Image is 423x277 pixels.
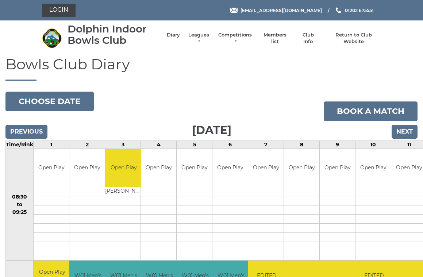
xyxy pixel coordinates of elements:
a: Phone us 01202 675551 [335,7,374,14]
td: Open Play [284,149,319,187]
div: Dolphin Indoor Bowls Club [68,23,159,46]
h1: Bowls Club Diary [5,56,418,81]
a: Members list [260,32,290,45]
input: Next [392,125,418,139]
a: Diary [167,32,180,38]
a: Book a match [324,101,418,121]
td: 2 [69,141,105,149]
td: Open Play [69,149,105,187]
td: 9 [320,141,355,149]
img: Email [230,8,238,13]
td: Open Play [212,149,248,187]
td: 3 [105,141,141,149]
td: 4 [141,141,177,149]
span: 01202 675551 [345,7,374,13]
img: Phone us [336,7,341,13]
input: Previous [5,125,47,139]
td: 1 [34,141,69,149]
a: Login [42,4,76,17]
button: Choose date [5,92,94,111]
td: 8 [284,141,320,149]
td: Open Play [355,149,391,187]
td: Open Play [248,149,284,187]
td: [PERSON_NAME] [105,187,142,196]
td: Open Play [141,149,176,187]
td: Open Play [34,149,69,187]
td: Time/Rink [6,141,34,149]
td: Open Play [177,149,212,187]
td: 08:30 to 09:25 [6,149,34,261]
a: Competitions [218,32,253,45]
td: Open Play [105,149,142,187]
td: 10 [355,141,391,149]
a: Club Info [297,32,319,45]
a: Email [EMAIL_ADDRESS][DOMAIN_NAME] [230,7,322,14]
td: 7 [248,141,284,149]
td: 5 [177,141,212,149]
img: Dolphin Indoor Bowls Club [42,28,62,48]
a: Leagues [187,32,210,45]
td: 6 [212,141,248,149]
td: Open Play [320,149,355,187]
span: [EMAIL_ADDRESS][DOMAIN_NAME] [241,7,322,13]
a: Return to Club Website [326,32,381,45]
